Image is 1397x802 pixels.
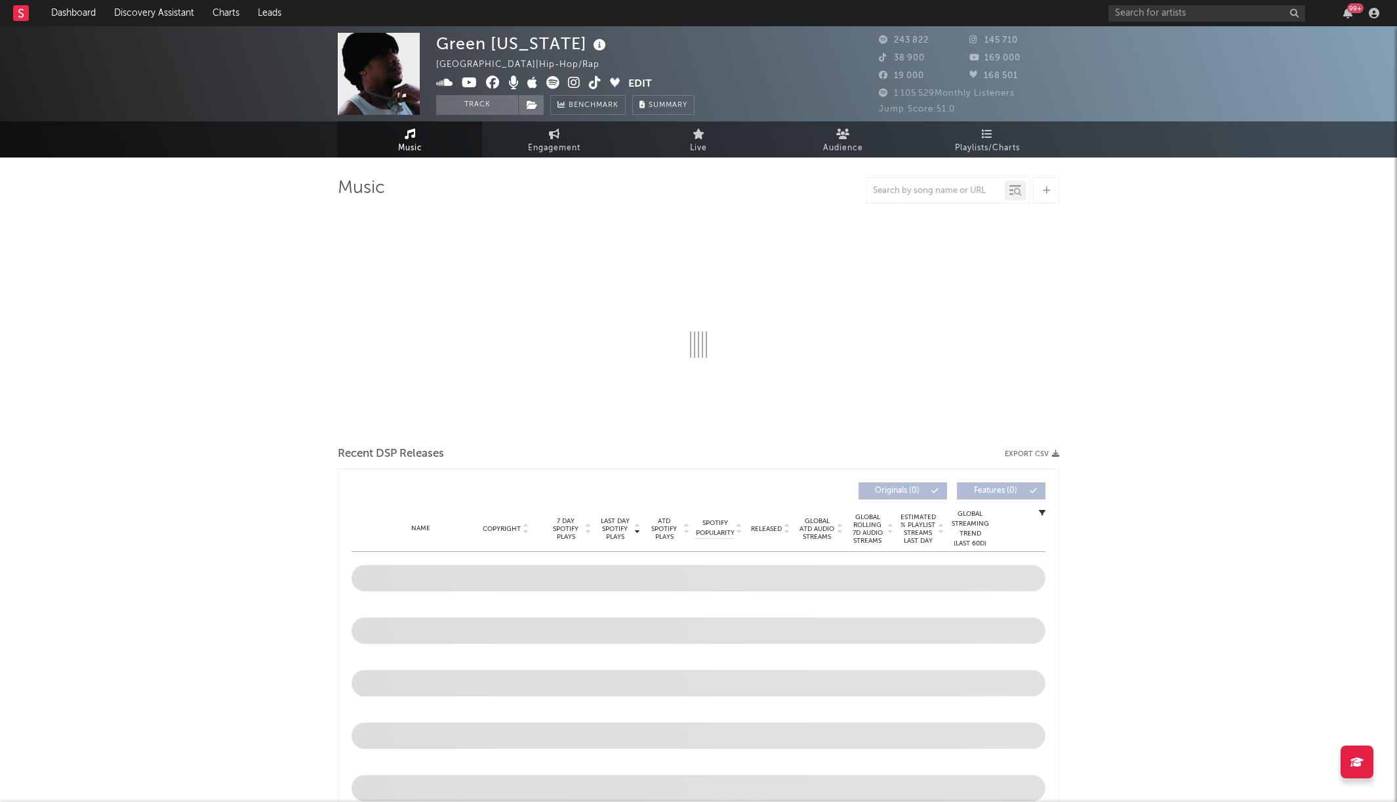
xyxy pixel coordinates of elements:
span: Live [690,140,707,156]
span: 1 105 529 Monthly Listeners [879,89,1015,98]
span: Playlists/Charts [955,140,1020,156]
span: Recent DSP Releases [338,446,444,462]
div: Global Streaming Trend (Last 60D) [950,509,990,549]
button: Export CSV [1005,450,1059,458]
span: Spotify Popularity [696,518,735,538]
span: Originals ( 0 ) [867,487,927,495]
button: Originals(0) [859,482,947,499]
span: Jump Score: 51.0 [879,105,955,114]
span: 7 Day Spotify Plays [548,517,583,541]
input: Search for artists [1108,5,1305,22]
span: 38 900 [879,54,925,62]
span: Benchmark [569,98,618,114]
span: Estimated % Playlist Streams Last Day [900,513,936,545]
input: Search by song name or URL [866,186,1005,196]
div: Name [378,524,464,534]
span: Copyright [483,525,521,533]
span: 19 000 [879,72,924,80]
a: Playlists/Charts [915,121,1059,158]
span: ATD Spotify Plays [647,517,681,541]
button: Features(0) [957,482,1045,499]
span: Released [751,525,782,533]
div: 99 + [1347,3,1364,13]
span: Features ( 0 ) [965,487,1026,495]
span: Engagement [528,140,580,156]
button: Summary [632,95,695,115]
button: Track [436,95,518,115]
a: Benchmark [550,95,626,115]
span: Global Rolling 7D Audio Streams [849,513,885,545]
a: Live [626,121,771,158]
span: Music [398,140,422,156]
span: 145 710 [969,36,1018,45]
a: Music [338,121,482,158]
a: Audience [771,121,915,158]
span: Audience [823,140,863,156]
button: Edit [628,76,652,93]
span: 243 822 [879,36,929,45]
a: Engagement [482,121,626,158]
span: Last Day Spotify Plays [597,517,632,541]
span: 169 000 [969,54,1021,62]
span: Summary [649,102,687,109]
span: 168 501 [969,72,1018,80]
span: Global ATD Audio Streams [799,517,835,541]
div: [GEOGRAPHIC_DATA] | Hip-Hop/Rap [436,57,615,73]
button: 99+ [1343,8,1352,18]
div: Green [US_STATE] [436,33,609,54]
